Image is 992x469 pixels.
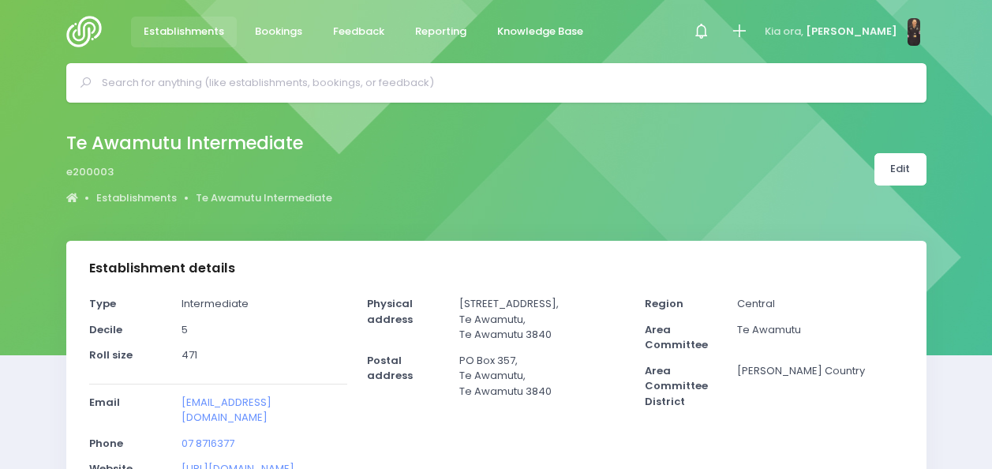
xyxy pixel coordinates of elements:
p: [STREET_ADDRESS], Te Awamutu, Te Awamutu 3840 [459,296,625,343]
span: Establishments [144,24,224,39]
strong: Roll size [89,347,133,362]
strong: Postal address [367,353,413,384]
a: Bookings [242,17,316,47]
p: 5 [182,322,347,338]
strong: Phone [89,436,123,451]
strong: Decile [89,322,122,337]
span: Reporting [415,24,466,39]
span: Feedback [333,24,384,39]
strong: Email [89,395,120,410]
a: [EMAIL_ADDRESS][DOMAIN_NAME] [182,395,271,426]
h3: Establishment details [89,261,235,276]
p: Intermediate [182,296,347,312]
span: Bookings [255,24,302,39]
p: [PERSON_NAME] Country [737,363,903,379]
p: Central [737,296,903,312]
a: Knowledge Base [485,17,597,47]
a: 07 8716377 [182,436,234,451]
a: Establishments [131,17,238,47]
input: Search for anything (like establishments, bookings, or feedback) [102,71,904,95]
strong: Area Committee District [645,363,708,409]
p: PO Box 357, Te Awamutu, Te Awamutu 3840 [459,353,625,400]
a: Establishments [96,190,177,206]
h2: Te Awamutu Intermediate [66,133,320,154]
strong: Type [89,296,116,311]
a: Te Awamutu Intermediate [196,190,332,206]
img: Logo [66,16,111,47]
strong: Physical address [367,296,413,327]
span: Knowledge Base [497,24,583,39]
a: Feedback [320,17,398,47]
strong: Area Committee [645,322,708,353]
a: Edit [874,153,926,186]
a: Reporting [402,17,480,47]
strong: Region [645,296,683,311]
p: Te Awamutu [737,322,903,338]
img: N [908,18,920,46]
span: e200003 [66,164,114,180]
span: [PERSON_NAME] [806,24,897,39]
span: Kia ora, [765,24,803,39]
p: 471 [182,347,347,363]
